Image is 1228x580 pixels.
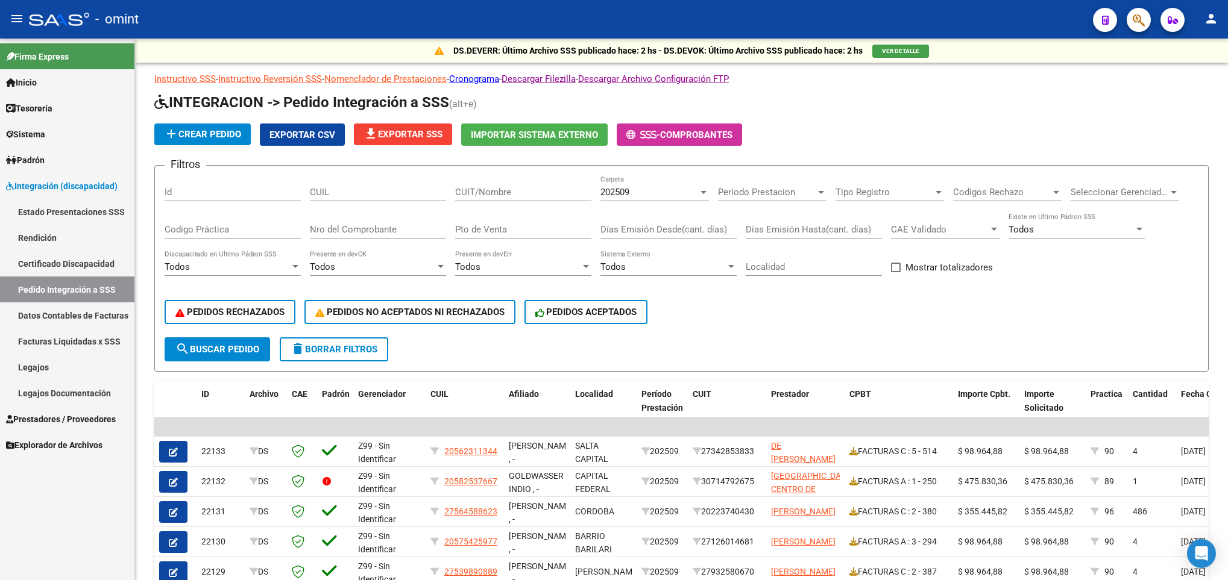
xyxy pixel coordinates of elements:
[364,126,378,141] mat-icon: file_download
[250,444,282,458] div: DS
[575,389,613,399] span: Localidad
[836,187,933,198] span: Tipo Registro
[958,446,1003,456] span: $ 98.964,88
[1181,446,1206,456] span: [DATE]
[317,381,353,434] datatable-header-cell: Padrón
[1009,224,1034,235] span: Todos
[175,341,190,356] mat-icon: search
[575,507,614,516] span: CORDOBA
[641,505,683,519] div: 202509
[849,505,948,519] div: FACTURAS C : 2 - 380
[218,73,322,84] a: Instructivo Reversión SSS
[6,76,37,89] span: Inicio
[449,73,499,84] a: Cronograma
[771,507,836,516] span: [PERSON_NAME]
[287,381,317,434] datatable-header-cell: CAE
[509,389,539,399] span: Afiliado
[10,11,24,26] mat-icon: menu
[154,94,449,111] span: INTEGRACION -> Pedido Integración a SSS
[641,475,683,488] div: 202509
[291,341,305,356] mat-icon: delete
[771,441,836,464] span: DE [PERSON_NAME]
[617,123,742,146] button: -Comprobantes
[461,123,608,146] button: Importar Sistema Externo
[693,475,761,488] div: 30714792675
[291,344,377,355] span: Borrar Filtros
[502,73,576,84] a: Descargar Filezilla
[444,507,497,516] span: 27564588623
[509,501,573,525] span: [PERSON_NAME] , -
[353,381,426,434] datatable-header-cell: Gerenciador
[250,389,279,399] span: Archivo
[260,123,345,146] button: Exportar CSV
[6,128,45,141] span: Sistema
[693,565,761,579] div: 27932580670
[1024,567,1069,576] span: $ 98.964,88
[6,50,69,63] span: Firma Express
[201,475,240,488] div: 22132
[1019,381,1086,434] datatable-header-cell: Importe Solicitado
[1133,446,1138,456] span: 4
[322,389,350,399] span: Padrón
[849,389,871,399] span: CPBT
[1104,476,1114,486] span: 89
[444,446,497,456] span: 20562311344
[1181,537,1206,546] span: [DATE]
[358,501,396,525] span: Z99 - Sin Identificar
[693,535,761,549] div: 27126014681
[280,337,388,361] button: Borrar Filtros
[953,187,1051,198] span: Codigos Rechazo
[849,535,948,549] div: FACTURAS A : 3 - 294
[358,471,396,494] span: Z99 - Sin Identificar
[164,129,241,140] span: Crear Pedido
[958,389,1010,399] span: Importe Cpbt.
[292,389,307,399] span: CAE
[641,565,683,579] div: 202509
[358,441,396,464] span: Z99 - Sin Identificar
[1104,567,1114,576] span: 90
[358,531,396,555] span: Z99 - Sin Identificar
[953,381,1019,434] datatable-header-cell: Importe Cpbt.
[771,389,809,399] span: Prestador
[165,300,295,324] button: PEDIDOS RECHAZADOS
[524,300,648,324] button: PEDIDOS ACEPTADOS
[250,475,282,488] div: DS
[849,565,948,579] div: FACTURAS C : 2 - 387
[693,444,761,458] div: 27342853833
[1204,11,1218,26] mat-icon: person
[1024,537,1069,546] span: $ 98.964,88
[578,73,729,84] a: Descargar Archivo Configuración FTP
[1133,537,1138,546] span: 4
[201,389,209,399] span: ID
[1181,389,1224,399] span: Fecha Cpbt
[358,389,406,399] span: Gerenciador
[1128,381,1176,434] datatable-header-cell: Cantidad
[154,73,216,84] a: Instructivo SSS
[1091,389,1123,399] span: Practica
[1187,539,1216,568] div: Open Intercom Messenger
[453,44,863,57] p: DS.DEVERR: Último Archivo SSS publicado hace: 2 hs - DS.DEVOK: Último Archivo SSS publicado hace:...
[641,389,683,413] span: Período Prestación
[165,337,270,361] button: Buscar Pedido
[771,567,836,576] span: [PERSON_NAME]
[509,441,573,464] span: [PERSON_NAME] , -
[201,505,240,519] div: 22131
[324,73,447,84] a: Nomenclador de Prestaciones
[575,471,611,494] span: CAPITAL FEDERAL
[1071,187,1168,198] span: Seleccionar Gerenciador
[891,224,989,235] span: CAE Validado
[575,441,608,464] span: SALTA CAPITAL
[1181,476,1206,486] span: [DATE]
[364,129,442,140] span: Exportar SSS
[449,98,477,110] span: (alt+e)
[1024,507,1074,516] span: $ 355.445,82
[641,535,683,549] div: 202509
[6,413,116,426] span: Prestadores / Proveedores
[95,6,139,33] span: - omint
[201,535,240,549] div: 22130
[504,381,570,434] datatable-header-cell: Afiliado
[354,123,452,145] button: Exportar SSS
[718,187,816,198] span: Periodo Prestacion
[575,531,612,555] span: BARRIO BARILARI
[6,179,118,193] span: Integración (discapacidad)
